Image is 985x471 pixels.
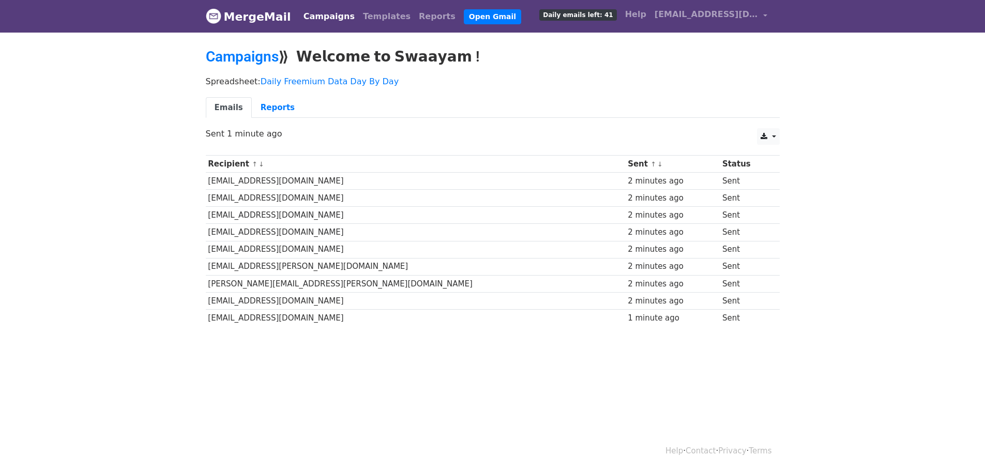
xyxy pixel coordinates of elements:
[720,207,771,224] td: Sent
[206,207,626,224] td: [EMAIL_ADDRESS][DOMAIN_NAME]
[720,173,771,190] td: Sent
[720,156,771,173] th: Status
[206,173,626,190] td: [EMAIL_ADDRESS][DOMAIN_NAME]
[621,4,650,25] a: Help
[720,309,771,326] td: Sent
[206,8,221,24] img: MergeMail logo
[749,446,771,455] a: Terms
[720,275,771,292] td: Sent
[206,76,780,87] p: Spreadsheet:
[464,9,521,24] a: Open Gmail
[628,312,717,324] div: 1 minute ago
[720,258,771,275] td: Sent
[655,8,758,21] span: [EMAIL_ADDRESS][DOMAIN_NAME]
[206,309,626,326] td: [EMAIL_ADDRESS][DOMAIN_NAME]
[720,292,771,309] td: Sent
[628,226,717,238] div: 2 minutes ago
[252,160,257,168] a: ↑
[206,128,780,139] p: Sent 1 minute ago
[206,97,252,118] a: Emails
[657,160,663,168] a: ↓
[625,156,720,173] th: Sent
[359,6,415,27] a: Templates
[628,192,717,204] div: 2 minutes ago
[665,446,683,455] a: Help
[206,156,626,173] th: Recipient
[628,278,717,290] div: 2 minutes ago
[299,6,359,27] a: Campaigns
[206,241,626,258] td: [EMAIL_ADDRESS][DOMAIN_NAME]
[206,292,626,309] td: [EMAIL_ADDRESS][DOMAIN_NAME]
[650,160,656,168] a: ↑
[628,261,717,272] div: 2 minutes ago
[720,241,771,258] td: Sent
[206,275,626,292] td: [PERSON_NAME][EMAIL_ADDRESS][PERSON_NAME][DOMAIN_NAME]
[206,48,780,66] h2: ⟫ 𝗪𝗲𝗹𝗰𝗼𝗺𝗲 𝘁𝗼 𝗦𝘄𝗮𝗮𝘆𝗮𝗺 !
[650,4,771,28] a: [EMAIL_ADDRESS][DOMAIN_NAME]
[206,48,279,65] a: Campaigns
[206,6,291,27] a: MergeMail
[206,258,626,275] td: [EMAIL_ADDRESS][PERSON_NAME][DOMAIN_NAME]
[415,6,460,27] a: Reports
[206,224,626,241] td: [EMAIL_ADDRESS][DOMAIN_NAME]
[686,446,716,455] a: Contact
[252,97,304,118] a: Reports
[261,77,399,86] a: Daily Freemium Data Day By Day
[720,224,771,241] td: Sent
[535,4,620,25] a: Daily emails left: 41
[539,9,616,21] span: Daily emails left: 41
[628,295,717,307] div: 2 minutes ago
[718,446,746,455] a: Privacy
[259,160,264,168] a: ↓
[628,209,717,221] div: 2 minutes ago
[628,175,717,187] div: 2 minutes ago
[206,190,626,207] td: [EMAIL_ADDRESS][DOMAIN_NAME]
[628,244,717,255] div: 2 minutes ago
[720,190,771,207] td: Sent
